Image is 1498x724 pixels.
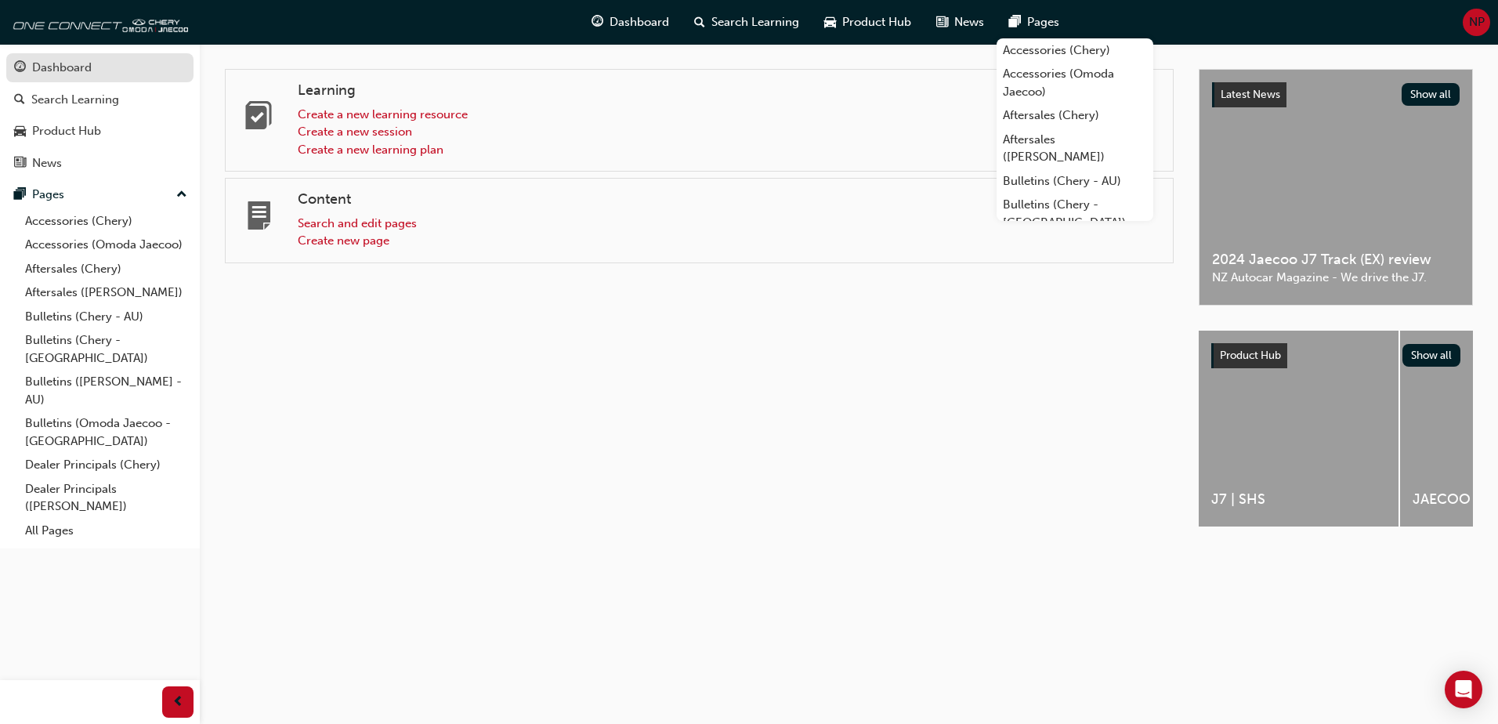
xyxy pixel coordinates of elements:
a: Bulletins (Chery - AU) [19,305,194,329]
a: Bulletins (Chery - AU) [997,169,1153,194]
span: car-icon [824,13,836,32]
span: Product Hub [1220,349,1281,362]
span: search-icon [14,93,25,107]
a: Aftersales ([PERSON_NAME]) [19,281,194,305]
span: news-icon [936,13,948,32]
a: Bulletins (Omoda Jaecoo - [GEOGRAPHIC_DATA]) [19,411,194,453]
a: Bulletins ([PERSON_NAME] - AU) [19,370,194,411]
button: Show all [1402,344,1461,367]
a: Create new page [298,233,389,248]
span: pages-icon [1009,13,1021,32]
div: Open Intercom Messenger [1445,671,1482,708]
button: Show all [1402,83,1460,106]
a: Create a new learning resource [298,107,468,121]
a: Accessories (Chery) [19,209,194,233]
a: Accessories (Omoda Jaecoo) [19,233,194,257]
a: Product Hub [6,117,194,146]
span: guage-icon [14,61,26,75]
a: Dealer Principals (Chery) [19,453,194,477]
a: Aftersales ([PERSON_NAME]) [997,128,1153,169]
a: Latest NewsShow all [1212,82,1460,107]
span: Product Hub [842,13,911,31]
a: car-iconProduct Hub [812,6,924,38]
a: Accessories (Chery) [997,38,1153,63]
img: oneconnect [8,6,188,38]
a: All Pages [19,519,194,543]
span: car-icon [14,125,26,139]
button: Pages [6,180,194,209]
span: NZ Autocar Magazine - We drive the J7. [1212,269,1460,287]
a: news-iconNews [924,6,997,38]
a: Create a new session [298,125,412,139]
a: Product HubShow all [1211,343,1460,368]
span: learning-icon [244,103,273,136]
a: pages-iconPages [997,6,1072,38]
span: J7 | SHS [1211,491,1386,509]
a: Bulletins (Chery - [GEOGRAPHIC_DATA]) [997,193,1153,234]
span: pages-icon [14,188,26,202]
span: News [954,13,984,31]
a: Dealer Principals ([PERSON_NAME]) [19,477,194,519]
a: Search Learning [6,85,194,114]
a: News [6,149,194,178]
button: NP [1463,9,1490,36]
span: 2024 Jaecoo J7 Track (EX) review [1212,251,1460,269]
div: Search Learning [31,91,119,109]
a: Latest NewsShow all2024 Jaecoo J7 Track (EX) reviewNZ Autocar Magazine - We drive the J7. [1199,69,1473,306]
a: Dashboard [6,53,194,82]
span: Search Learning [711,13,799,31]
h4: Learning [298,82,1160,100]
span: news-icon [14,157,26,171]
div: News [32,154,62,172]
a: Aftersales (Chery) [997,103,1153,128]
h4: Content [298,191,1160,208]
a: Aftersales (Chery) [19,257,194,281]
div: Pages [32,186,64,204]
span: NP [1469,13,1485,31]
a: guage-iconDashboard [579,6,682,38]
span: Pages [1027,13,1059,31]
div: Dashboard [32,59,92,77]
span: guage-icon [592,13,603,32]
a: J7 | SHS [1199,331,1398,527]
a: Search and edit pages [298,216,417,230]
span: search-icon [694,13,705,32]
span: page-icon [244,203,273,237]
span: Latest News [1221,88,1280,101]
a: Create a new learning plan [298,143,443,157]
span: Dashboard [610,13,669,31]
a: search-iconSearch Learning [682,6,812,38]
div: Product Hub [32,122,101,140]
span: up-icon [176,185,187,205]
span: prev-icon [172,693,184,712]
a: Accessories (Omoda Jaecoo) [997,62,1153,103]
a: Bulletins (Chery - [GEOGRAPHIC_DATA]) [19,328,194,370]
button: DashboardSearch LearningProduct HubNews [6,50,194,180]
